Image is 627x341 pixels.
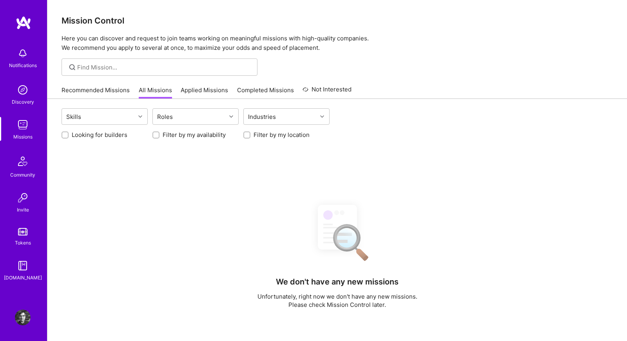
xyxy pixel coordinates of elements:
img: teamwork [15,117,31,133]
img: Community [13,152,32,171]
p: Here you can discover and request to join teams working on meaningful missions with high-quality ... [62,34,613,53]
div: Roles [155,111,175,122]
a: All Missions [139,86,172,99]
div: Skills [64,111,83,122]
i: icon Chevron [229,115,233,119]
img: tokens [18,228,27,235]
label: Filter by my availability [163,131,226,139]
img: discovery [15,82,31,98]
div: [DOMAIN_NAME] [4,274,42,282]
div: Industries [246,111,278,122]
img: guide book [15,258,31,274]
img: Invite [15,190,31,206]
div: Invite [17,206,29,214]
i: icon Chevron [138,115,142,119]
img: No Results [304,198,371,266]
div: Tokens [15,239,31,247]
i: icon Chevron [320,115,324,119]
h4: We don't have any new missions [276,277,399,286]
a: Applied Missions [181,86,228,99]
p: Unfortunately, right now we don't have any new missions. [257,292,417,301]
img: logo [16,16,31,30]
a: Not Interested [303,85,352,99]
p: Please check Mission Control later. [257,301,417,309]
label: Looking for builders [72,131,127,139]
input: Find Mission... [77,63,252,71]
div: Community [10,171,35,179]
div: Notifications [9,61,37,69]
a: Recommended Missions [62,86,130,99]
img: User Avatar [15,310,31,325]
a: Completed Missions [237,86,294,99]
img: bell [15,46,31,61]
i: icon SearchGrey [68,63,77,72]
h3: Mission Control [62,16,613,26]
a: User Avatar [13,310,33,325]
div: Discovery [12,98,34,106]
label: Filter by my location [254,131,310,139]
div: Missions [13,133,33,141]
